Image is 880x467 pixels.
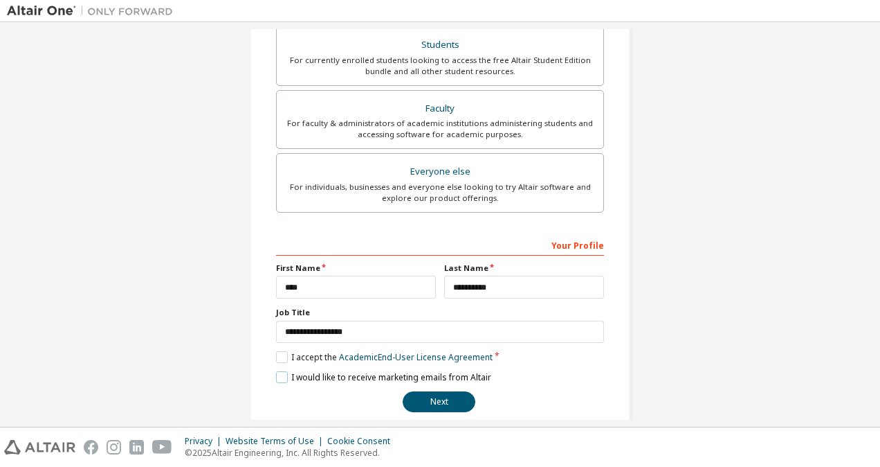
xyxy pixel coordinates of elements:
div: For faculty & administrators of academic institutions administering students and accessing softwa... [285,118,595,140]
img: facebook.svg [84,440,98,455]
button: Next [403,391,475,412]
img: linkedin.svg [129,440,144,455]
div: Cookie Consent [327,436,398,447]
label: I accept the [276,351,493,363]
img: youtube.svg [152,440,172,455]
label: Job Title [276,307,604,318]
img: altair_logo.svg [4,440,75,455]
p: © 2025 Altair Engineering, Inc. All Rights Reserved. [185,447,398,459]
div: Faculty [285,99,595,118]
div: Everyone else [285,162,595,182]
div: Website Terms of Use [226,436,327,447]
img: Altair One [7,4,180,18]
div: For individuals, businesses and everyone else looking to try Altair software and explore our prod... [285,182,595,204]
div: Students [285,35,595,55]
div: Your Profile [276,233,604,256]
label: I would like to receive marketing emails from Altair [276,371,491,383]
div: For currently enrolled students looking to access the free Altair Student Edition bundle and all ... [285,55,595,77]
img: instagram.svg [107,440,121,455]
label: Last Name [444,263,604,274]
label: First Name [276,263,436,274]
div: Privacy [185,436,226,447]
a: Academic End-User License Agreement [339,351,493,363]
